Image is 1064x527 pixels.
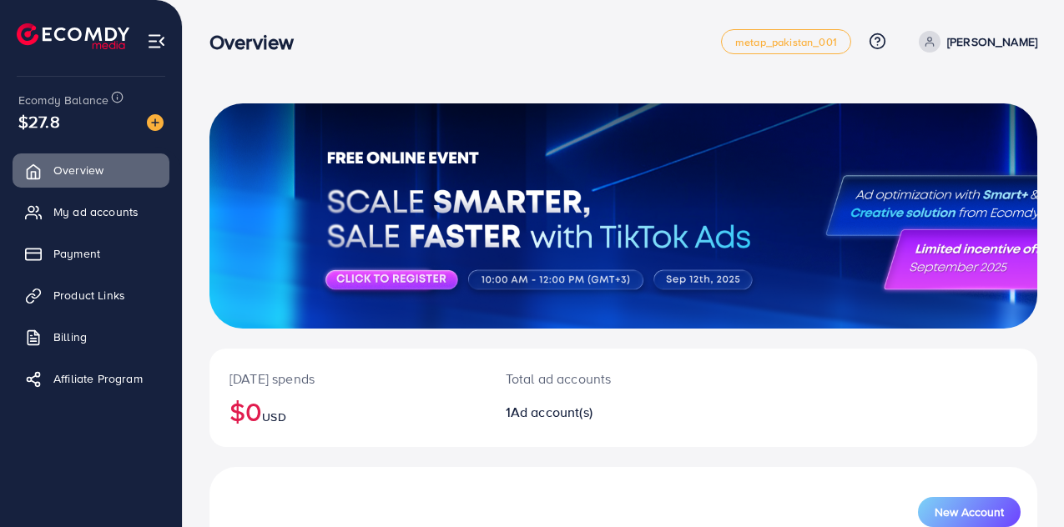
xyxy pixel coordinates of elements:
[511,403,593,421] span: Ad account(s)
[53,370,143,387] span: Affiliate Program
[18,109,60,133] span: $27.8
[53,287,125,304] span: Product Links
[735,37,837,48] span: metap_pakistan_001
[229,395,466,427] h2: $0
[262,409,285,425] span: USD
[147,32,166,51] img: menu
[721,29,851,54] a: metap_pakistan_001
[13,362,169,395] a: Affiliate Program
[912,31,1037,53] a: [PERSON_NAME]
[53,245,100,262] span: Payment
[53,162,103,178] span: Overview
[947,32,1037,52] p: [PERSON_NAME]
[935,506,1004,518] span: New Account
[209,30,307,54] h3: Overview
[506,369,673,389] p: Total ad accounts
[18,92,108,108] span: Ecomdy Balance
[147,114,164,131] img: image
[13,279,169,312] a: Product Links
[53,329,87,345] span: Billing
[13,153,169,187] a: Overview
[229,369,466,389] p: [DATE] spends
[506,404,673,420] h2: 1
[13,195,169,228] a: My ad accounts
[13,237,169,270] a: Payment
[13,320,169,354] a: Billing
[17,23,129,49] img: logo
[53,203,139,220] span: My ad accounts
[918,497,1021,527] button: New Account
